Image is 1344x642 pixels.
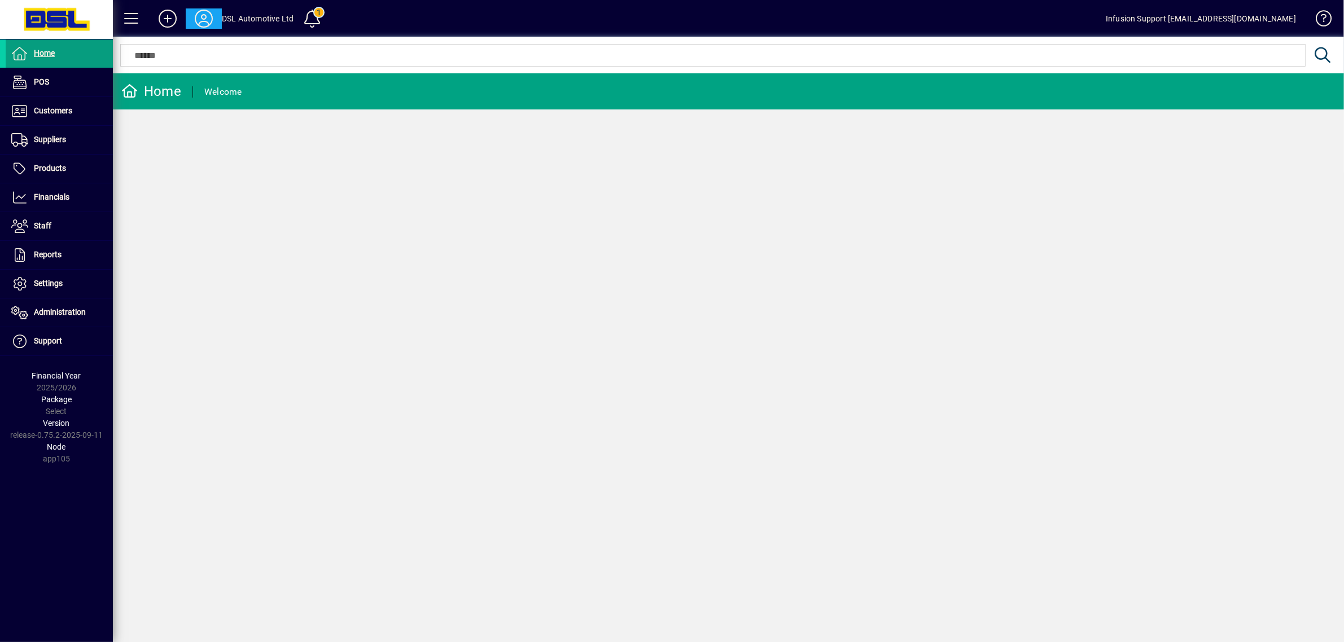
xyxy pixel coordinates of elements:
span: Settings [34,279,63,288]
div: Home [121,82,181,100]
a: Staff [6,212,113,240]
span: Financial Year [32,371,81,380]
a: Financials [6,183,113,212]
span: Support [34,336,62,345]
a: Settings [6,270,113,298]
a: Products [6,155,113,183]
span: Financials [34,192,69,201]
a: Support [6,327,113,355]
span: Administration [34,307,86,316]
span: Suppliers [34,135,66,144]
span: Package [41,395,72,404]
span: Home [34,49,55,58]
a: Suppliers [6,126,113,154]
div: DSL Automotive Ltd [222,10,294,28]
a: Knowledge Base [1307,2,1330,39]
span: Version [43,419,70,428]
div: Infusion Support [EMAIL_ADDRESS][DOMAIN_NAME] [1106,10,1296,28]
span: Staff [34,221,51,230]
a: Customers [6,97,113,125]
span: Node [47,442,66,451]
button: Profile [186,8,222,29]
a: Administration [6,298,113,327]
button: Add [150,8,186,29]
span: Customers [34,106,72,115]
a: Reports [6,241,113,269]
span: POS [34,77,49,86]
span: Reports [34,250,62,259]
a: POS [6,68,113,96]
span: Products [34,164,66,173]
